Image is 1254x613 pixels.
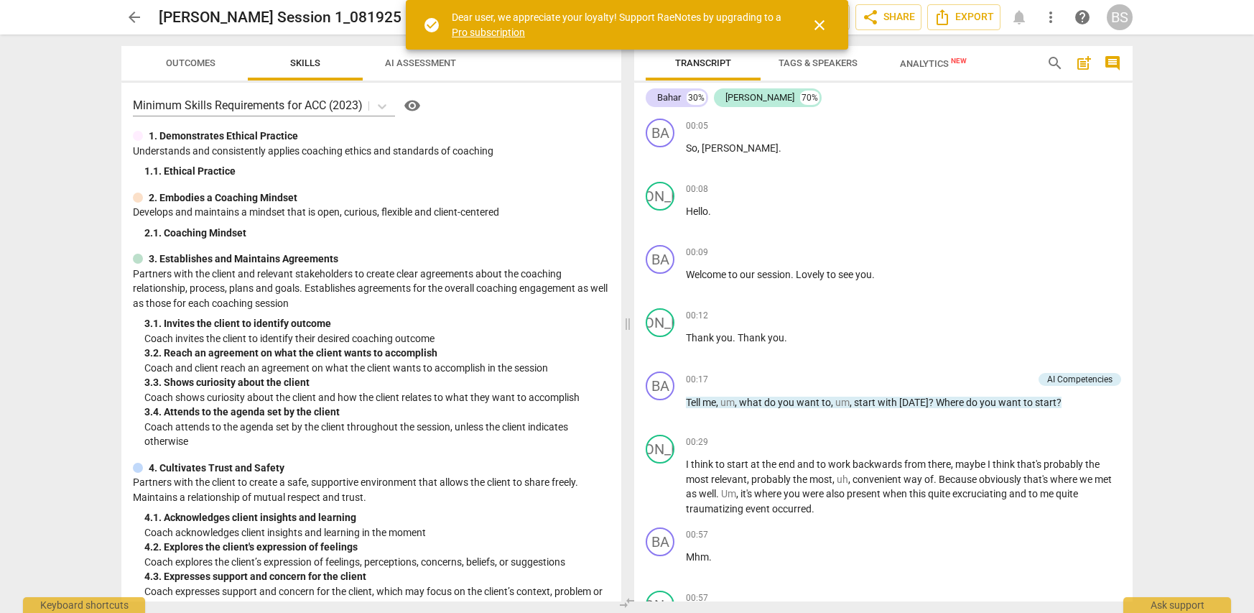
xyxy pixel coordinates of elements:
[988,458,993,470] span: I
[144,375,610,390] div: 3. 3. Shows curiosity about the client
[1028,488,1040,499] span: to
[1023,474,1050,485] span: that's
[144,420,610,449] p: Coach attends to the agenda set by the client throughout the session, unless the client indicates...
[715,458,727,470] span: to
[736,488,740,499] span: ,
[831,397,835,408] span: ,
[646,119,674,147] div: Change speaker
[778,397,796,408] span: you
[980,397,998,408] span: you
[1050,474,1079,485] span: where
[144,164,610,179] div: 1. 1. Ethical Practice
[1075,55,1092,72] span: post_add
[686,142,697,154] span: So
[691,458,715,470] span: think
[646,182,674,211] div: Change speaker
[686,246,708,259] span: 00:09
[955,458,988,470] span: maybe
[929,397,936,408] span: ?
[832,474,837,485] span: ,
[716,488,721,499] span: .
[904,474,924,485] span: way
[646,435,674,464] div: Change speaker
[144,346,610,361] div: 3. 2. Reach an agreement on what the client wants to accomplish
[646,527,674,556] div: Change speaker
[686,397,702,408] span: Tell
[827,269,838,280] span: to
[1017,458,1044,470] span: that's
[811,17,828,34] span: close
[423,17,440,34] span: check_circle
[966,397,980,408] span: do
[686,592,708,604] span: 00:57
[1056,488,1078,499] span: quite
[934,474,939,485] span: .
[740,488,754,499] span: it's
[401,94,424,117] button: Help
[686,488,699,499] span: as
[800,91,819,105] div: 70%
[144,390,610,405] p: Coach shows curiosity about the client and how the client relates to what they want to accomplish
[404,97,421,114] span: visibility
[762,458,779,470] span: the
[1074,9,1091,26] span: help
[802,488,826,499] span: were
[928,458,951,470] span: there
[646,245,674,274] div: Change speaker
[735,397,739,408] span: ,
[854,397,878,408] span: start
[934,9,994,26] span: Export
[686,120,708,132] span: 00:05
[708,206,711,217] span: .
[133,144,610,159] p: Understands and consistently applies coaching ethics and standards of coaching
[144,525,610,540] p: Coach acknowledges client insights and learning in the moment
[290,57,320,68] span: Skills
[838,269,855,280] span: see
[709,551,712,563] span: .
[998,397,1023,408] span: want
[796,269,827,280] span: Lovely
[686,458,691,470] span: I
[452,27,525,38] a: Pro subscription
[784,332,787,344] span: .
[149,461,284,476] p: 4. Cultivates Trust and Safety
[675,57,731,68] span: Transcript
[133,97,363,114] p: Minimum Skills Requirements for ACC (2023)
[144,540,610,555] div: 4. 2. Explores the client's expression of feelings
[144,361,610,376] p: Coach and client reach an agreement on what the client wants to accomplish in the session
[1035,397,1056,408] span: start
[1095,474,1112,485] span: met
[686,503,746,515] span: traumatizing
[699,488,716,499] span: well
[802,8,837,42] button: Close
[1047,373,1113,386] div: AI Competencies
[1056,397,1062,408] span: ?
[144,226,610,241] div: 2. 1. Coaching Mindset
[793,474,809,485] span: the
[927,4,1000,30] button: Export
[159,9,401,27] h2: [PERSON_NAME] Session 1_081925
[716,332,733,344] span: you
[878,397,899,408] span: with
[826,488,847,499] span: also
[738,332,768,344] span: Thank
[853,474,904,485] span: convenient
[385,57,456,68] span: AI Assessment
[686,183,708,195] span: 00:08
[133,267,610,311] p: Partners with the client and relevant stakeholders to create clear agreements about the coaching ...
[1042,9,1059,26] span: more_vert
[862,9,915,26] span: Share
[716,397,720,408] span: ,
[144,316,610,331] div: 3. 1. Invites the client to identify outcome
[725,91,794,105] div: [PERSON_NAME]
[1079,474,1095,485] span: we
[779,142,781,154] span: .
[951,57,967,65] span: New
[979,474,1023,485] span: obviously
[791,269,796,280] span: .
[395,94,424,117] a: Help
[1069,4,1095,30] a: Help
[872,269,875,280] span: .
[727,458,751,470] span: start
[166,57,215,68] span: Outcomes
